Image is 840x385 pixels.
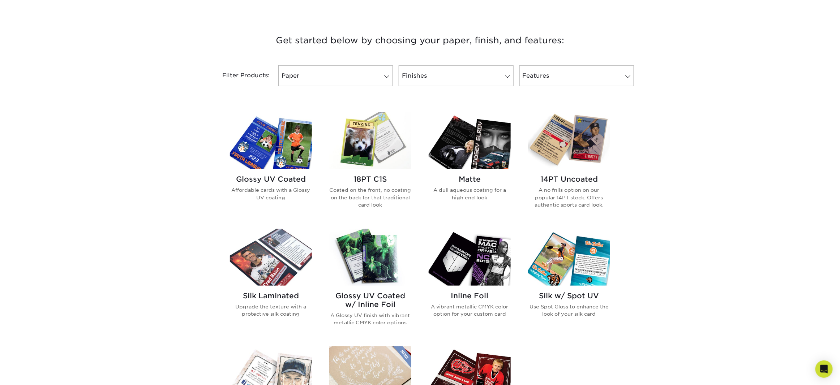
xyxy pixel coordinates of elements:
[393,346,411,368] img: New Product
[329,112,411,169] img: 18PT C1S Trading Cards
[429,112,511,220] a: Matte Trading Cards Matte A dull aqueous coating for a high end look
[203,65,275,86] div: Filter Products:
[815,360,833,378] div: Open Intercom Messenger
[329,229,411,338] a: Glossy UV Coated w/ Inline Foil Trading Cards Glossy UV Coated w/ Inline Foil A Glossy UV finish ...
[528,175,610,183] h2: 14PT Uncoated
[329,186,411,208] p: Coated on the front, no coating on the back for that traditional card look
[528,303,610,318] p: Use Spot Gloss to enhance the look of your silk card
[230,186,312,201] p: Affordable cards with a Glossy UV coating
[429,303,511,318] p: A vibrant metallic CMYK color option for your custom card
[230,291,312,300] h2: Silk Laminated
[230,229,312,286] img: Silk Laminated Trading Cards
[528,186,610,208] p: A no frills option on our popular 14PT stock. Offers authentic sports card look.
[2,363,61,382] iframe: Google Customer Reviews
[528,229,610,286] img: Silk w/ Spot UV Trading Cards
[429,291,511,300] h2: Inline Foil
[230,229,312,338] a: Silk Laminated Trading Cards Silk Laminated Upgrade the texture with a protective silk coating
[230,112,312,220] a: Glossy UV Coated Trading Cards Glossy UV Coated Affordable cards with a Glossy UV coating
[528,112,610,220] a: 14PT Uncoated Trading Cards 14PT Uncoated A no frills option on our popular 14PT stock. Offers au...
[429,186,511,201] p: A dull aqueous coating for a high end look
[329,175,411,183] h2: 18PT C1S
[528,291,610,300] h2: Silk w/ Spot UV
[528,112,610,169] img: 14PT Uncoated Trading Cards
[209,24,631,57] h3: Get started below by choosing your paper, finish, and features:
[230,112,312,169] img: Glossy UV Coated Trading Cards
[329,112,411,220] a: 18PT C1S Trading Cards 18PT C1S Coated on the front, no coating on the back for that traditional ...
[399,65,513,86] a: Finishes
[230,175,312,183] h2: Glossy UV Coated
[519,65,634,86] a: Features
[329,291,411,309] h2: Glossy UV Coated w/ Inline Foil
[429,175,511,183] h2: Matte
[278,65,393,86] a: Paper
[230,303,312,318] p: Upgrade the texture with a protective silk coating
[429,229,511,286] img: Inline Foil Trading Cards
[528,229,610,338] a: Silk w/ Spot UV Trading Cards Silk w/ Spot UV Use Spot Gloss to enhance the look of your silk card
[429,229,511,338] a: Inline Foil Trading Cards Inline Foil A vibrant metallic CMYK color option for your custom card
[329,312,411,326] p: A Glossy UV finish with vibrant metallic CMYK color options
[329,229,411,286] img: Glossy UV Coated w/ Inline Foil Trading Cards
[429,112,511,169] img: Matte Trading Cards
